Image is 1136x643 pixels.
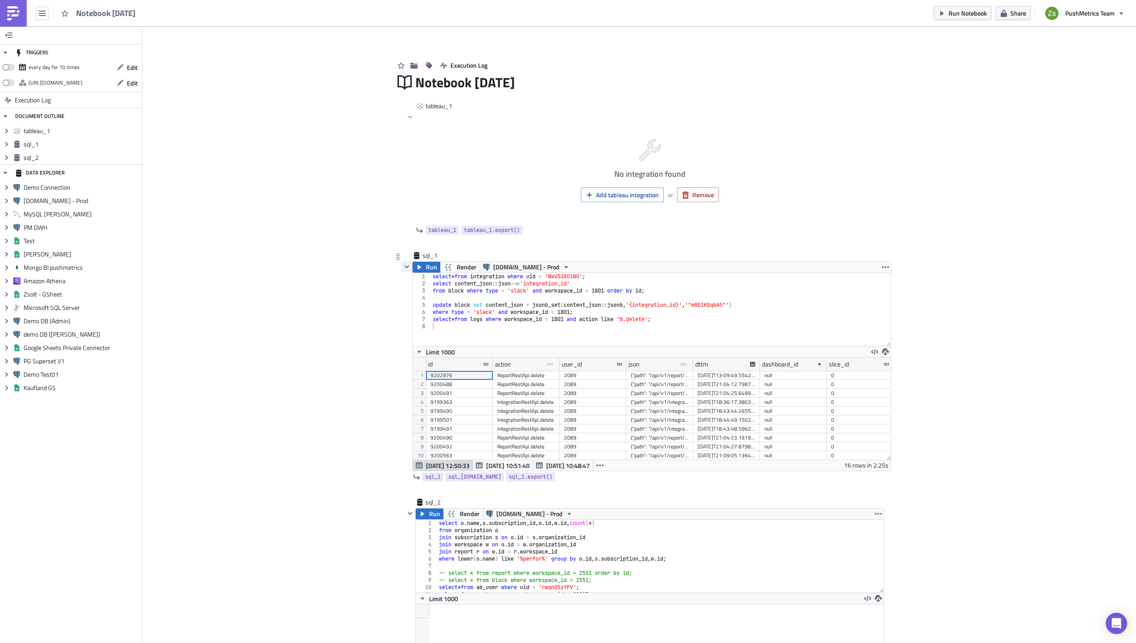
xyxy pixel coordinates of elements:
[413,323,431,330] div: 8
[663,187,678,202] button: or
[24,317,140,325] span: Demo DB (Admin)
[480,262,573,273] button: [DOMAIN_NAME] - Prod
[127,78,138,88] span: Edit
[631,424,689,433] div: {"path": "/api/v1/integration/r2XbO4P6v0", "url_rule": "/api/v1/integration/<pk>", "pk": 537}
[564,389,622,398] div: 2089
[430,433,488,442] div: 9200490
[831,433,889,442] div: 0
[112,76,142,90] button: Edit
[416,534,437,541] div: 3
[698,389,755,398] div: [DATE]T21:04:25.649915
[416,548,437,555] div: 5
[413,294,431,301] div: 4
[24,384,140,392] span: Kaufland GS
[564,424,622,433] div: 2089
[764,407,822,415] div: null
[1010,8,1026,18] span: Share
[425,472,441,481] span: sql_1
[24,290,140,298] span: Zsolt - GSheet
[473,460,533,471] button: [DATE] 10:51:40
[698,371,755,380] div: [DATE]T13:09:49.554275
[430,415,488,424] div: 9199501
[831,442,889,451] div: 0
[493,262,560,273] span: [DOMAIN_NAME] - Prod
[24,127,140,135] span: tableau_1
[416,591,437,598] div: 11
[24,277,140,285] span: Amazon Athena
[698,424,755,433] div: [DATE]T18:43:48.596202
[564,398,622,407] div: 2089
[564,451,622,460] div: 2089
[509,472,552,481] span: sql_1.export()
[24,330,140,338] span: demo DB ([PERSON_NAME])
[413,301,431,309] div: 5
[24,224,140,232] span: PM DWH
[631,380,689,389] div: {"path": "/api/v1/report/2xLY7qmoyQ", "url_rule": "/api/v1/report/<pk>", "pk": 10541}
[405,508,415,519] button: Hide content
[127,63,138,72] span: Edit
[631,442,689,451] div: {"path": "/api/v1/report/pjoVbv6oYP", "url_rule": "/api/v1/report/<pk>", "pk": 10538}
[430,407,488,415] div: 9199490
[460,509,479,519] span: Render
[764,398,822,407] div: null
[430,398,488,407] div: 9199363
[24,250,140,258] span: [PERSON_NAME]
[581,187,664,202] button: Add tableau integration
[422,251,458,260] span: sql_1
[413,262,440,273] button: Run
[413,309,431,316] div: 6
[448,472,501,481] span: sql_[DOMAIN_NAME]
[15,92,51,108] span: Execution Log
[112,61,142,74] button: Edit
[698,407,755,415] div: [DATE]T18:43:44.265599
[698,380,755,389] div: [DATE]T21:04:12.798700
[426,262,437,273] span: Run
[764,389,822,398] div: null
[426,102,461,110] span: tableau_1
[1106,613,1127,634] div: Open Intercom Messenger
[436,58,492,72] button: Execution Log
[497,389,555,398] div: ReportRestApi.delete
[631,433,689,442] div: {"path": "/api/v1/report/2joynBBrDq", "url_rule": "/api/v1/report/<pk>", "pk": 10535}
[416,541,437,548] div: 4
[24,370,140,378] span: Demo Test01
[415,74,516,91] span: Notebook [DATE]
[497,433,555,442] div: ReportRestApi.delete
[829,358,849,371] div: slice_id
[28,76,82,90] div: https://pushmetrics.io/api/v1/report/DzrWMemlkP/webhook?token=6d3c754850db4af98a393cbd2440cd9a
[564,433,622,442] div: 2089
[762,358,798,371] div: dashboard_id
[764,451,822,460] div: null
[844,460,889,471] div: 16 rows in 2.25s
[413,280,431,287] div: 2
[24,183,140,191] span: Demo Connection
[934,6,991,20] button: Run Notebook
[497,415,555,424] div: IntegrationRestApi.delete
[564,407,622,415] div: 2089
[631,415,689,424] div: {"path": "/api/v1/integration/qoxbMdZ1vl", "url_rule": "/api/v1/integration/<pk>", "pk": 535}
[631,371,689,380] div: {"path": "/api/v1/report/OXopab1rK0", "url_rule": "/api/v1/report/<pk>", "pk": 10544}
[430,424,488,433] div: 9199491
[24,357,140,365] span: PG Superset V1
[483,509,576,519] button: [DOMAIN_NAME] - Prod
[631,451,689,460] div: {"path": "/api/v1/report/QmL3j2RrD8", "url_rule": "/api/v1/report/<pk>", "pk": 10543}
[564,380,622,389] div: 2089
[831,389,889,398] div: 0
[631,389,689,398] div: {"path": "/api/v1/report/8ArX7zkoN5", "url_rule": "/api/v1/report/<pk>", "pk": 10537}
[430,380,488,389] div: 9200488
[426,226,459,235] a: tableau_1
[426,461,470,470] span: [DATE] 12:50:33
[416,593,461,604] button: Limit 1000
[831,371,889,380] div: 0
[1044,6,1059,21] img: Avatar
[831,424,889,433] div: 0
[496,509,563,519] span: [DOMAIN_NAME] - Prod
[668,190,673,199] span: or
[533,460,593,471] button: [DATE] 10:48:47
[28,61,80,74] div: every day for 10 times
[949,8,987,18] span: Run Notebook
[402,261,412,272] button: Hide content
[764,424,822,433] div: null
[416,555,437,562] div: 6
[629,358,640,371] div: json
